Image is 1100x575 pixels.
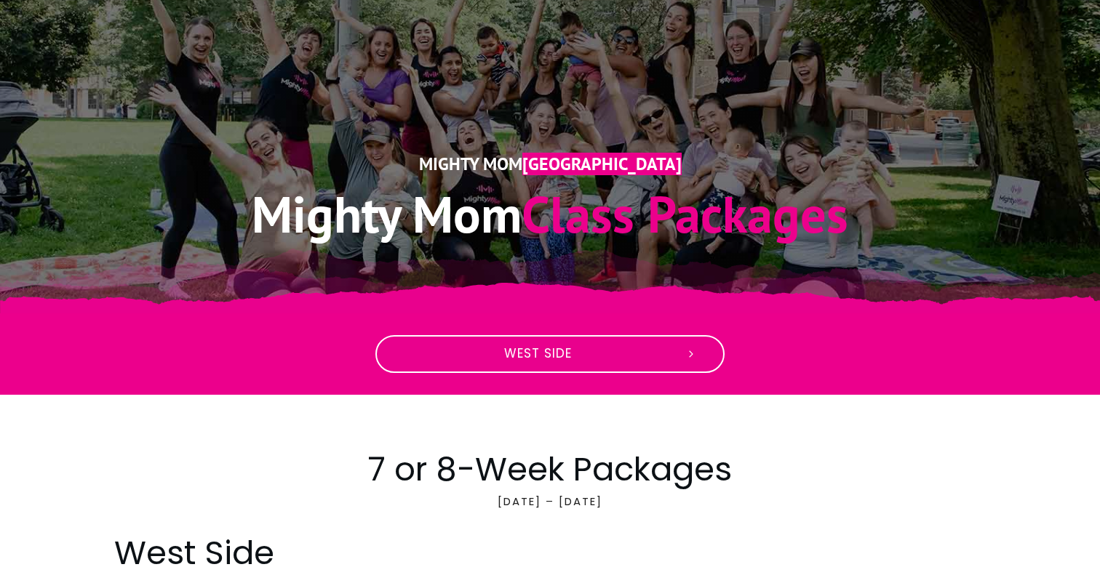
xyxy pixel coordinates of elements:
[114,446,986,492] h2: 7 or 8-Week Packages
[252,181,522,246] span: Mighty Mom
[114,492,986,528] p: [DATE] – [DATE]
[375,335,725,373] a: West Side
[522,153,682,175] span: [GEOGRAPHIC_DATA]
[129,181,971,247] h1: Class Packages
[419,153,522,175] span: Mighty Mom
[402,346,674,362] span: West Side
